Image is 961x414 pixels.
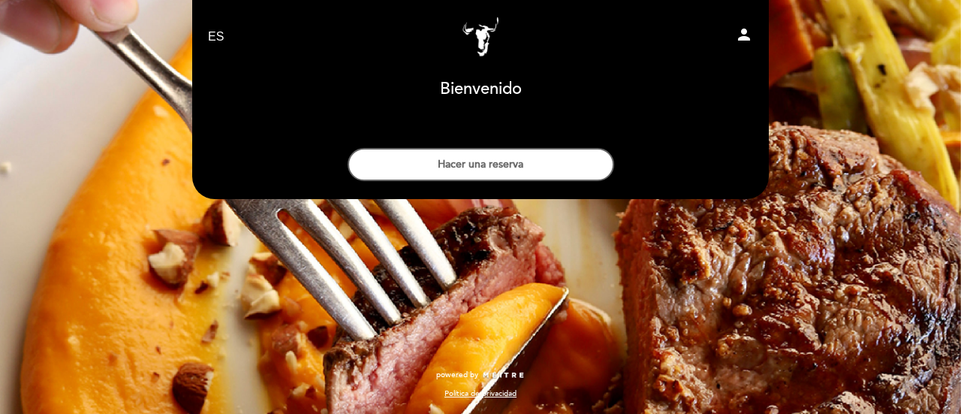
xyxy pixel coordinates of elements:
[348,148,614,181] button: Hacer una reserva
[444,388,517,399] a: Política de privacidad
[482,372,525,379] img: MEITRE
[735,26,753,49] button: person
[440,80,522,98] h1: Bienvenido
[387,17,574,58] a: Campobravo - [GEOGRAPHIC_DATA][PERSON_NAME]
[436,370,525,380] a: powered by
[436,370,478,380] span: powered by
[735,26,753,44] i: person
